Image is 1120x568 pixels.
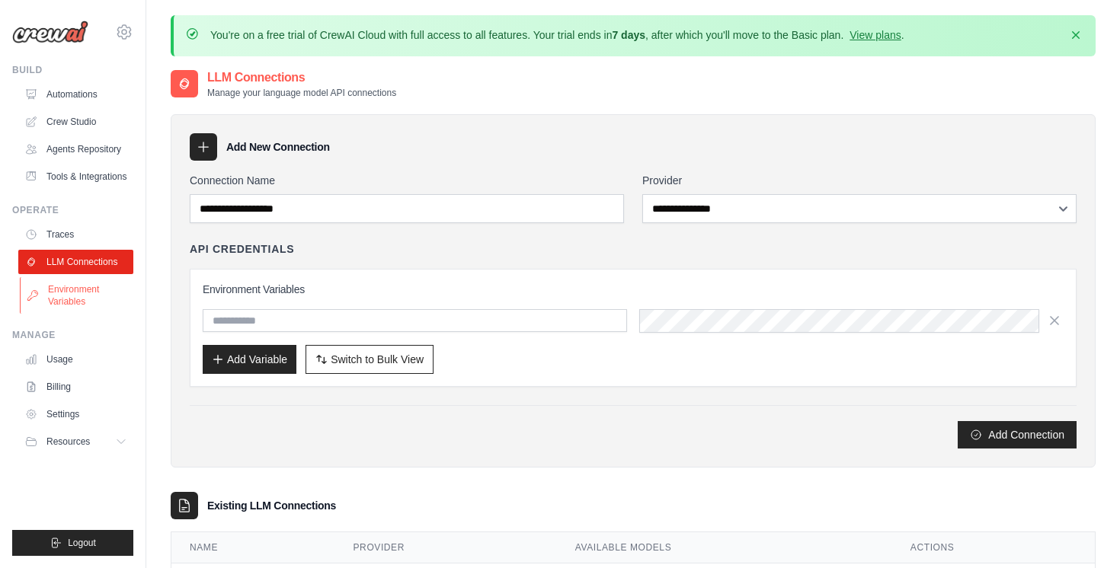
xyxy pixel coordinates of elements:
a: Traces [18,222,133,247]
a: Tools & Integrations [18,164,133,189]
a: Crew Studio [18,110,133,134]
th: Available Models [557,532,892,563]
strong: 7 days [612,29,645,41]
button: Add Variable [203,345,296,374]
span: Switch to Bulk View [331,352,424,367]
button: Logout [12,530,133,556]
p: You're on a free trial of CrewAI Cloud with full access to all features. Your trial ends in , aft... [210,27,904,43]
th: Name [171,532,335,563]
div: Manage [12,329,133,341]
button: Switch to Bulk View [306,345,434,374]
h3: Add New Connection [226,139,330,155]
a: Settings [18,402,133,426]
a: Billing [18,375,133,399]
th: Provider [335,532,557,563]
a: Usage [18,347,133,372]
div: Operate [12,204,133,216]
h4: API Credentials [190,241,294,257]
h3: Existing LLM Connections [207,498,336,513]
h3: Environment Variables [203,282,1064,297]
p: Manage your language model API connections [207,87,396,99]
h2: LLM Connections [207,69,396,87]
button: Resources [18,429,133,454]
span: Logout [68,537,96,549]
a: Automations [18,82,133,107]
a: Environment Variables [20,277,135,314]
label: Provider [642,173,1077,188]
button: Add Connection [958,421,1077,448]
div: Build [12,64,133,76]
a: LLM Connections [18,250,133,274]
a: Agents Repository [18,137,133,161]
a: View plans [850,29,901,41]
span: Resources [46,436,90,448]
img: Logo [12,21,88,43]
label: Connection Name [190,173,624,188]
th: Actions [892,532,1095,563]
